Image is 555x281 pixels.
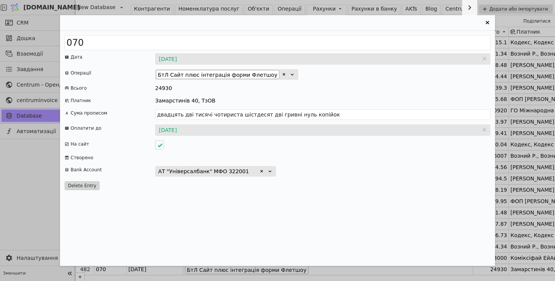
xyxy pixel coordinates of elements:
[71,69,91,77] div: Операції
[71,109,107,117] div: Сума прописом
[71,166,102,174] div: Bank Account
[65,181,100,190] button: Delete Entry
[155,97,216,105] div: Замарстинів 40, ТзОВ
[71,124,101,132] div: Оплатити до
[155,84,172,92] div: 24930
[482,55,487,62] span: Clear
[482,127,487,132] svg: close
[71,53,82,61] div: Дата
[71,84,87,92] div: Всього
[158,168,249,175] div: АТ "Універсалбанк" МФО 322001
[60,15,495,266] div: Entry Card
[71,97,91,104] div: Платник
[71,154,93,161] div: Створено
[156,70,279,79] div: БтЛ Сайт плюс інтеграція форми Флетшоу
[482,56,487,61] svg: close
[71,140,89,148] div: На сайт
[482,126,487,134] span: Clear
